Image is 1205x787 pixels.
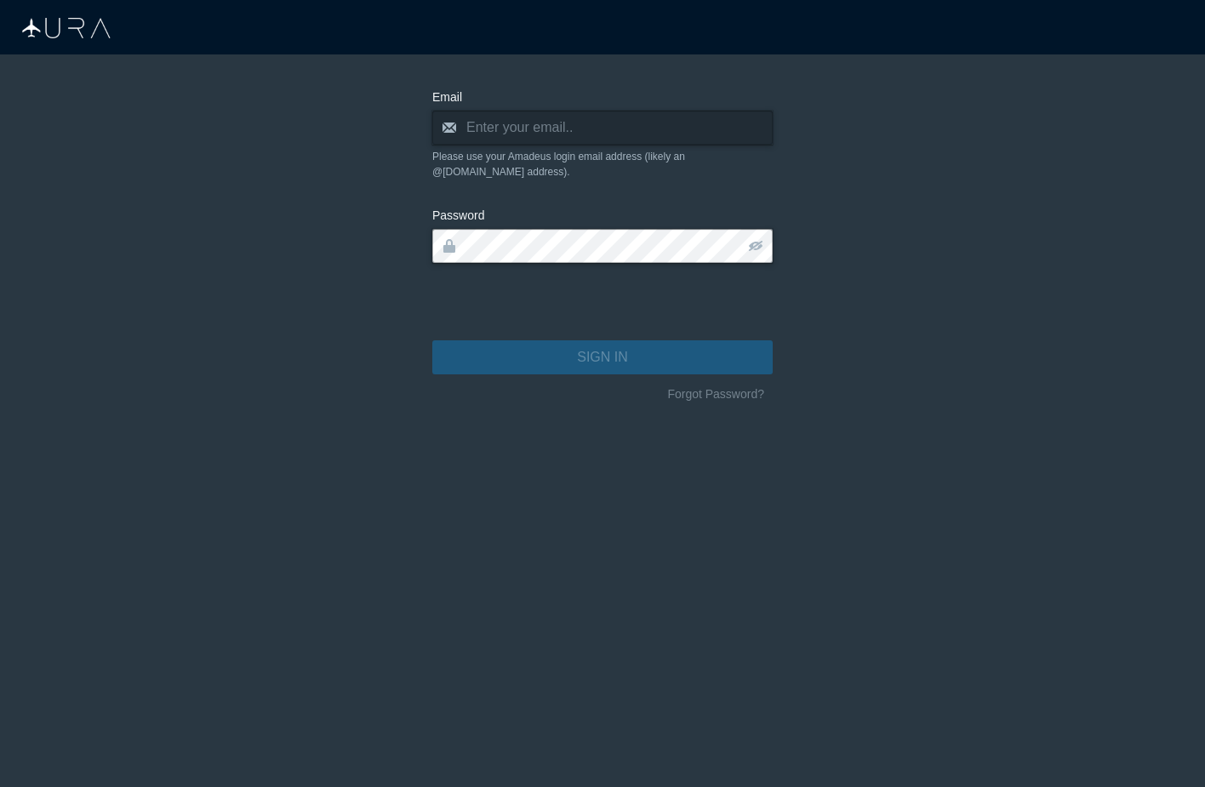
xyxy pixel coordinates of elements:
[659,381,773,408] button: Forgot Password?
[432,111,773,145] input: Enter your email..
[22,18,111,38] img: Aura Logo
[432,90,462,104] span: Email
[432,208,484,222] span: Password
[432,340,773,374] button: SIGN IN
[667,385,764,403] span: Forgot Password?
[432,149,773,180] div: Please use your Amadeus login email address (likely an @[DOMAIN_NAME] address).
[577,347,628,368] span: SIGN IN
